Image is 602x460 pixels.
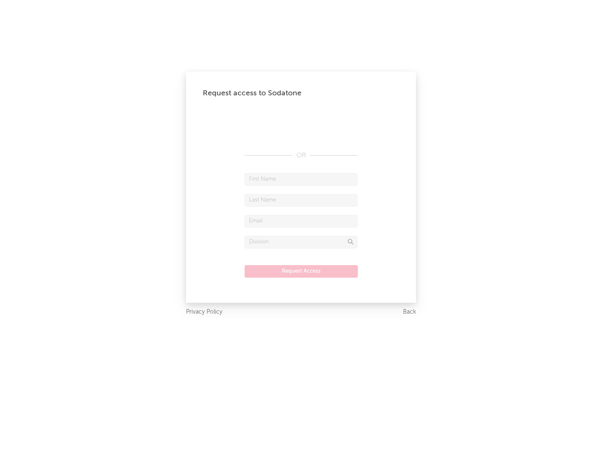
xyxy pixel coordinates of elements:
input: First Name [245,173,357,186]
a: Back [403,307,416,317]
input: Division [245,236,357,248]
div: OR [245,151,357,161]
button: Request Access [245,265,358,278]
a: Privacy Policy [186,307,222,317]
input: Last Name [245,194,357,207]
input: Email [245,215,357,227]
div: Request access to Sodatone [203,88,399,98]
